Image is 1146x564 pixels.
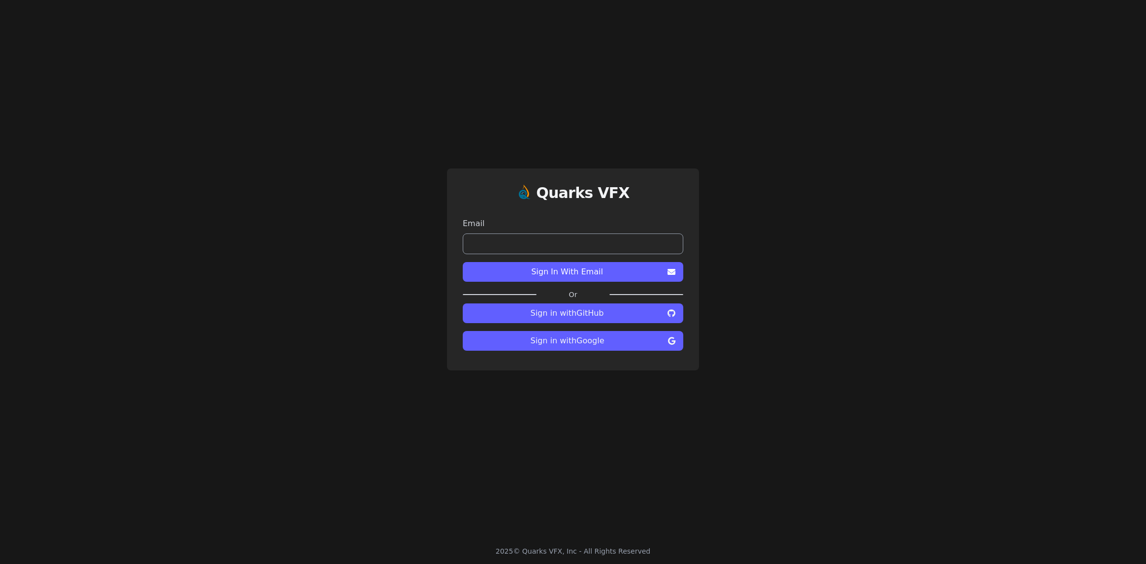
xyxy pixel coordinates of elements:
span: Sign in with Google [471,335,664,347]
a: Quarks VFX [536,184,630,210]
span: Sign in with GitHub [471,307,664,319]
button: Sign In With Email [463,262,683,282]
div: 2025 © Quarks VFX, Inc - All Rights Reserved [496,546,651,556]
button: Sign in withGoogle [463,331,683,351]
label: Email [463,218,683,230]
label: Or [537,290,609,299]
h1: Quarks VFX [536,184,630,202]
span: Sign In With Email [471,266,664,278]
button: Sign in withGitHub [463,303,683,323]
